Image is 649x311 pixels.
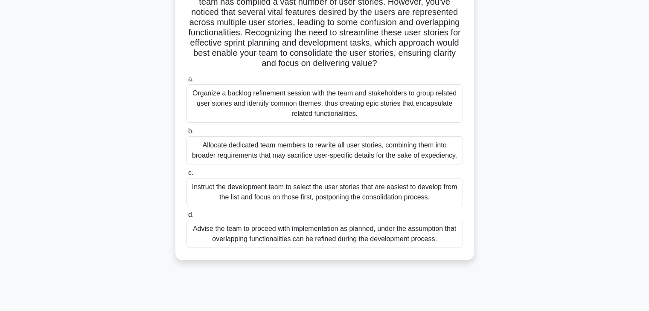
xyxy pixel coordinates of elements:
[188,169,193,176] span: c.
[188,127,194,135] span: b.
[186,178,463,206] div: Instruct the development team to select the user stories that are easiest to develop from the lis...
[188,75,194,83] span: a.
[186,220,463,248] div: Advise the team to proceed with implementation as planned, under the assumption that overlapping ...
[186,136,463,164] div: Allocate dedicated team members to rewrite all user stories, combining them into broader requirem...
[186,84,463,123] div: Organize a backlog refinement session with the team and stakeholders to group related user storie...
[188,211,194,218] span: d.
